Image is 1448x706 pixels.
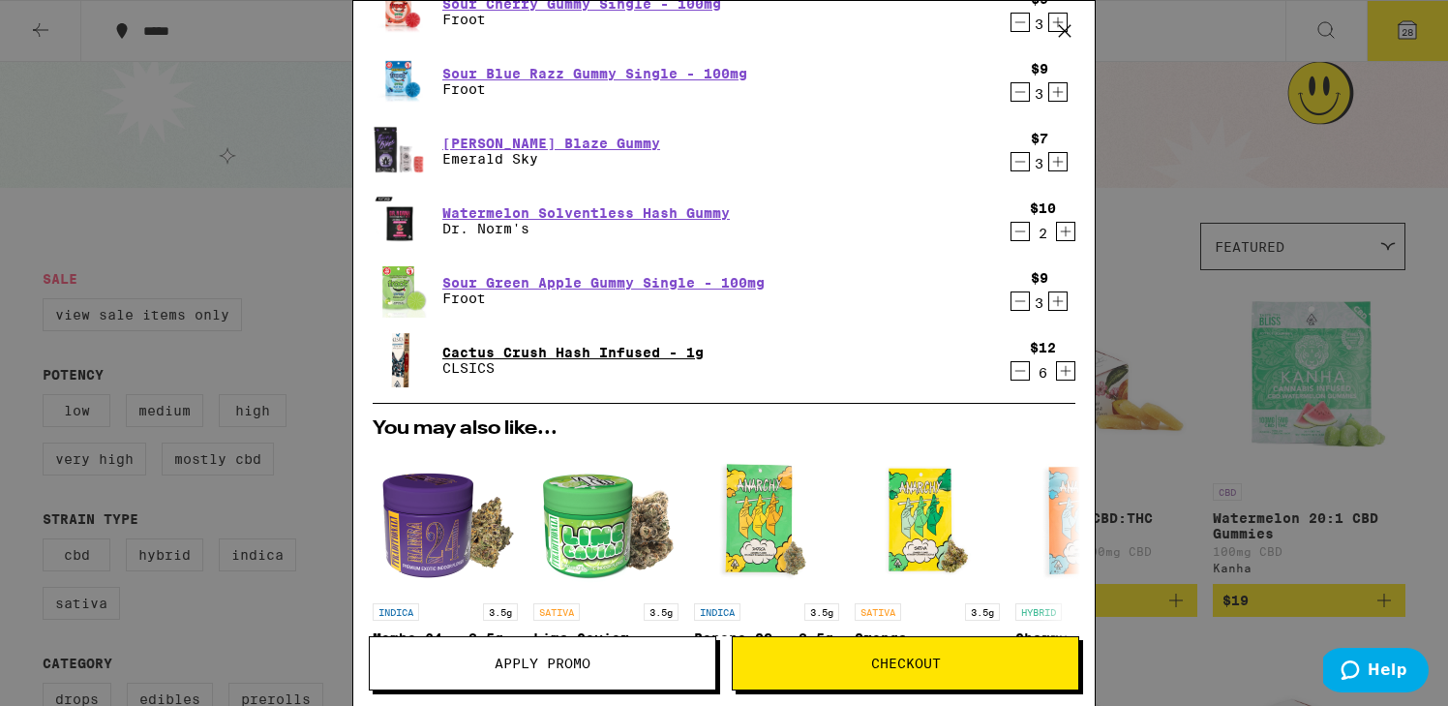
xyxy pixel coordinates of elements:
a: Watermelon Solventless Hash Gummy [442,205,730,221]
p: Banana OG - 3.5g [694,630,839,646]
div: $10 [1030,200,1056,216]
button: Increment [1056,361,1075,381]
div: 3 [1031,86,1048,102]
button: Decrement [1011,152,1030,171]
button: Decrement [1011,222,1030,241]
button: Decrement [1011,361,1030,381]
a: Open page for Lime Caviar - 3.5g from Traditional [533,448,679,705]
p: Dr. Norm's [442,221,730,236]
img: Anarchy - Banana OG - 3.5g [694,448,839,594]
a: Sour Green Apple Gummy Single - 100mg [442,275,765,291]
p: HYBRID [1015,603,1062,621]
p: Cherry OG - 3.5g [1015,630,1161,646]
img: Traditional - Mamba 24 - 3.5g [373,448,518,594]
div: 3 [1031,156,1048,171]
button: Checkout [732,636,1079,691]
p: 3.5g [965,603,1000,621]
button: Decrement [1011,13,1030,32]
p: 3.5g [483,603,518,621]
span: Apply Promo [495,657,590,670]
p: Froot [442,81,747,97]
p: SATIVA [533,603,580,621]
button: Increment [1048,152,1068,171]
img: Anarchy - Cherry OG - 3.5g [1015,448,1161,594]
p: Froot [442,291,765,306]
p: Mamba 24 - 3.5g [373,630,518,646]
p: Lime Caviar - 3.5g [533,630,679,661]
span: Checkout [871,657,941,670]
a: Cactus Crush Hash Infused - 1g [442,345,704,360]
img: Dr. Norm's - Watermelon Solventless Hash Gummy [373,194,427,248]
img: Anarchy - Orange Runtz - 3.5g [855,448,1000,594]
iframe: Opens a widget where you can find more information [1323,648,1429,696]
div: $9 [1031,270,1048,286]
img: Traditional - Lime Caviar - 3.5g [533,448,679,594]
p: CLSICS [442,360,704,376]
button: Increment [1056,222,1075,241]
img: Froot - Sour Green Apple Gummy Single - 100mg [373,263,427,318]
div: $12 [1030,340,1056,355]
p: 3.5g [644,603,679,621]
a: Open page for Orange Runtz - 3.5g from Anarchy [855,448,1000,705]
button: Apply Promo [369,636,716,691]
button: Decrement [1011,292,1030,311]
div: 2 [1030,226,1056,241]
button: Increment [1048,82,1068,102]
p: Froot [442,12,721,27]
h2: You may also like... [373,419,1075,439]
div: 3 [1031,16,1048,32]
img: Froot - Sour Blue Razz Gummy Single - 100mg [373,59,427,104]
button: Decrement [1011,82,1030,102]
a: Open page for Mamba 24 - 3.5g from Traditional [373,448,518,705]
p: 3.5g [804,603,839,621]
button: Increment [1048,292,1068,311]
img: CLSICS - Cactus Crush Hash Infused - 1g [373,320,427,401]
p: Emerald Sky [442,151,660,167]
p: SATIVA [855,603,901,621]
a: Open page for Banana OG - 3.5g from Anarchy [694,448,839,705]
img: Emerald Sky - Berry Blaze Gummy [373,126,427,177]
a: Sour Blue Razz Gummy Single - 100mg [442,66,747,81]
div: 3 [1031,295,1048,311]
p: Orange [PERSON_NAME] - 3.5g [855,630,1000,661]
div: $7 [1031,131,1048,146]
div: 6 [1030,365,1056,381]
a: Open page for Cherry OG - 3.5g from Anarchy [1015,448,1161,705]
div: $9 [1031,61,1048,77]
p: INDICA [694,603,740,621]
a: [PERSON_NAME] Blaze Gummy [442,136,660,151]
